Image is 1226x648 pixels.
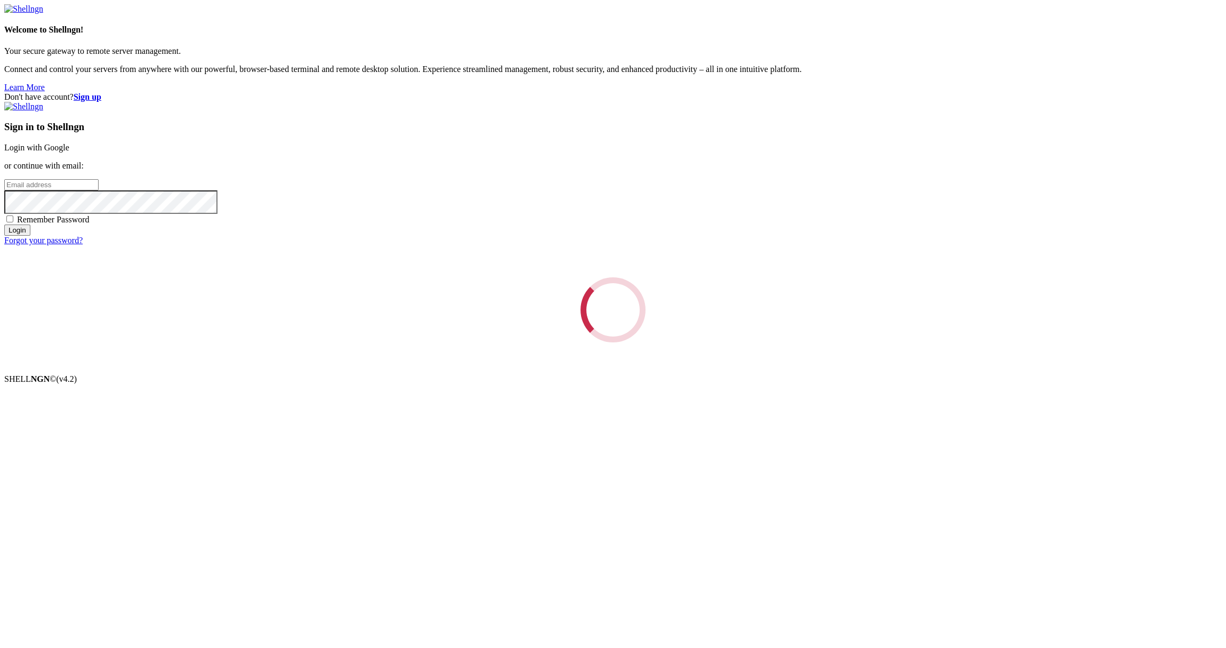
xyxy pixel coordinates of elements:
span: Remember Password [17,215,90,224]
p: Connect and control your servers from anywhere with our powerful, browser-based terminal and remo... [4,65,1222,74]
span: 4.2.0 [57,374,77,383]
a: Sign up [74,92,101,101]
img: Shellngn [4,102,43,111]
div: Don't have account? [4,92,1222,102]
span: SHELL © [4,374,77,383]
h3: Sign in to Shellngn [4,121,1222,133]
img: Shellngn [4,4,43,14]
input: Email address [4,179,99,190]
div: Loading... [580,277,646,342]
a: Forgot your password? [4,236,83,245]
p: or continue with email: [4,161,1222,171]
a: Learn More [4,83,45,92]
input: Remember Password [6,215,13,222]
p: Your secure gateway to remote server management. [4,46,1222,56]
input: Login [4,225,30,236]
h4: Welcome to Shellngn! [4,25,1222,35]
b: NGN [31,374,50,383]
a: Login with Google [4,143,69,152]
